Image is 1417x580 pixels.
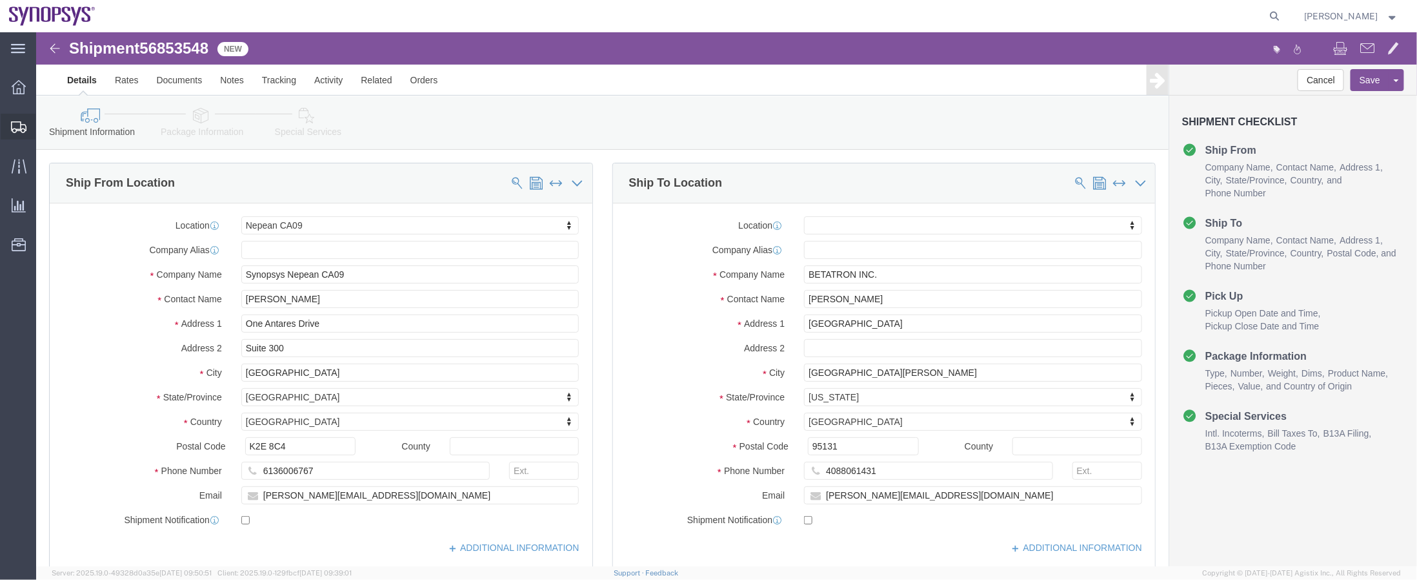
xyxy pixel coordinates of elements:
[1203,568,1402,579] span: Copyright © [DATE]-[DATE] Agistix Inc., All Rights Reserved
[646,569,679,577] a: Feedback
[614,569,646,577] a: Support
[159,569,212,577] span: [DATE] 09:50:51
[9,6,95,26] img: logo
[52,569,212,577] span: Server: 2025.19.0-49328d0a35e
[1305,9,1378,23] span: Caleb Jackson
[1304,8,1400,24] button: [PERSON_NAME]
[217,569,352,577] span: Client: 2025.19.0-129fbcf
[299,569,352,577] span: [DATE] 09:39:01
[36,32,1417,566] iframe: FS Legacy Container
